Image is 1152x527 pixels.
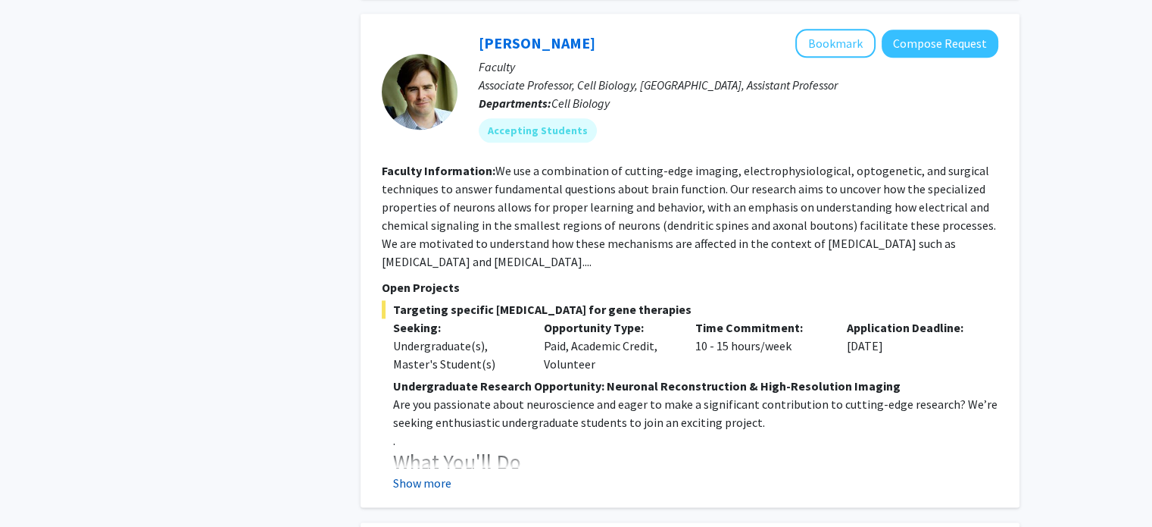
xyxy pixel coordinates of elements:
p: Opportunity Type: [544,318,673,337]
p: Are you passionate about neuroscience and eager to make a significant contribution to cutting-edg... [393,395,998,431]
b: Faculty Information: [382,163,495,178]
p: Time Commitment: [695,318,824,337]
p: Seeking: [393,318,522,337]
b: Departments: [479,96,551,111]
iframe: Chat [11,459,64,516]
div: Paid, Academic Credit, Volunteer [532,318,684,373]
strong: Undergraduate Research Opportunity: Neuronal Reconstruction & High-Resolution Imaging [393,378,901,394]
span: Cell Biology [551,96,610,111]
span: Targeting specific [MEDICAL_DATA] for gene therapies [382,300,998,318]
button: Compose Request to Matt Rowan [882,30,998,58]
p: Application Deadline: [847,318,976,337]
p: Faculty [479,58,998,76]
button: Show more [393,474,451,492]
div: [DATE] [835,318,987,373]
mat-chip: Accepting Students [479,118,597,143]
p: Open Projects [382,278,998,296]
fg-read-more: We use a combination of cutting-edge imaging, electrophysiological, optogenetic, and surgical tec... [382,163,996,269]
div: Undergraduate(s), Master's Student(s) [393,337,522,373]
p: . [393,431,998,450]
div: 10 - 15 hours/week [684,318,835,373]
h3: What You'll Do [393,450,998,475]
p: Associate Professor, Cell Biology, [GEOGRAPHIC_DATA], Assistant Professor [479,76,998,94]
a: [PERSON_NAME] [479,33,595,52]
button: Add Matt Rowan to Bookmarks [795,29,876,58]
